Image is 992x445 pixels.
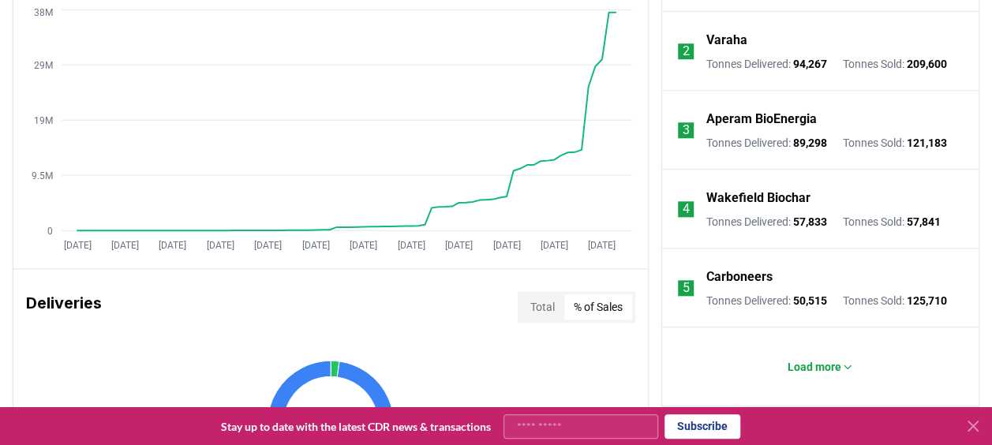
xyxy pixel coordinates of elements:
[706,135,827,151] p: Tonnes Delivered :
[706,110,817,129] a: Aperam BioEnergia
[47,225,53,236] tspan: 0
[793,58,827,70] span: 94,267
[683,121,690,140] p: 3
[254,240,282,251] tspan: [DATE]
[159,240,186,251] tspan: [DATE]
[706,214,827,230] p: Tonnes Delivered :
[683,42,690,61] p: 2
[32,170,53,181] tspan: 9.5M
[843,56,947,72] p: Tonnes Sold :
[793,215,827,228] span: 57,833
[907,294,947,307] span: 125,710
[843,293,947,309] p: Tonnes Sold :
[793,136,827,149] span: 89,298
[588,240,616,251] tspan: [DATE]
[398,240,425,251] tspan: [DATE]
[445,240,473,251] tspan: [DATE]
[793,294,827,307] span: 50,515
[788,359,841,375] p: Load more
[706,267,773,286] a: Carboneers
[564,294,632,320] button: % of Sales
[34,7,53,18] tspan: 38M
[350,240,377,251] tspan: [DATE]
[907,215,941,228] span: 57,841
[683,200,690,219] p: 4
[683,279,690,297] p: 5
[706,31,747,50] a: Varaha
[706,293,827,309] p: Tonnes Delivered :
[706,56,827,72] p: Tonnes Delivered :
[64,240,92,251] tspan: [DATE]
[34,114,53,125] tspan: 19M
[843,214,941,230] p: Tonnes Sold :
[26,291,102,323] h3: Deliveries
[207,240,234,251] tspan: [DATE]
[541,240,568,251] tspan: [DATE]
[302,240,330,251] tspan: [DATE]
[492,240,520,251] tspan: [DATE]
[111,240,139,251] tspan: [DATE]
[521,294,564,320] button: Total
[706,189,810,208] a: Wakefield Biochar
[34,59,53,70] tspan: 29M
[907,58,947,70] span: 209,600
[907,136,947,149] span: 121,183
[775,351,867,383] button: Load more
[843,135,947,151] p: Tonnes Sold :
